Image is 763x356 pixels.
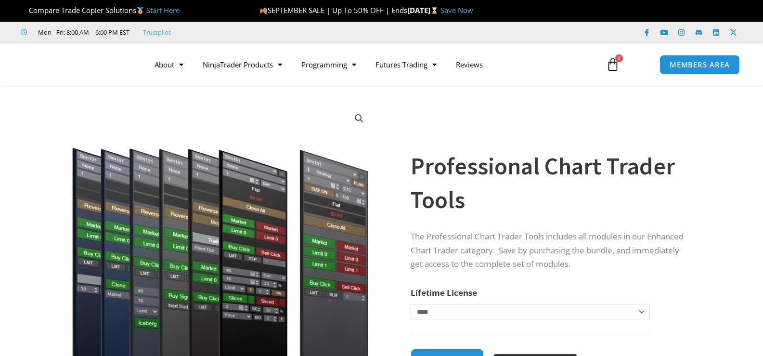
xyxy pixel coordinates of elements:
[670,61,730,68] span: MEMBERS AREA
[21,7,28,14] img: 🏆
[292,53,366,76] a: Programming
[145,53,193,76] a: About
[259,5,407,15] span: SEPTEMBER SALE | Up To 50% OFF | Ends
[193,53,292,76] a: NinjaTrader Products
[143,26,171,38] a: Trustpilot
[24,47,127,82] img: LogoAI | Affordable Indicators – NinjaTrader
[411,230,692,272] p: The Professional Chart Trader Tools includes all modules in our Enhanced Chart Trader category. S...
[366,53,446,76] a: Futures Trading
[137,7,144,14] img: 🥇
[36,26,129,38] span: Mon - Fri: 8:00 AM – 6:00 PM EST
[615,54,623,62] span: 0
[411,287,477,298] label: Lifetime License
[431,7,438,14] img: ⌛
[260,7,267,14] img: 🍂
[492,347,579,348] iframe: Secure payment input frame
[407,5,440,15] strong: [DATE]
[592,51,634,79] a: 0
[145,53,595,76] nav: Menu
[146,5,180,15] a: Start Here
[446,53,492,76] a: Reviews
[350,110,368,127] a: View full-screen image gallery
[440,5,473,15] a: Save Now
[21,5,180,15] span: Compare Trade Copier Solutions
[411,149,692,217] h1: Professional Chart Trader Tools
[411,324,426,331] a: Clear options
[660,55,740,75] a: MEMBERS AREA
